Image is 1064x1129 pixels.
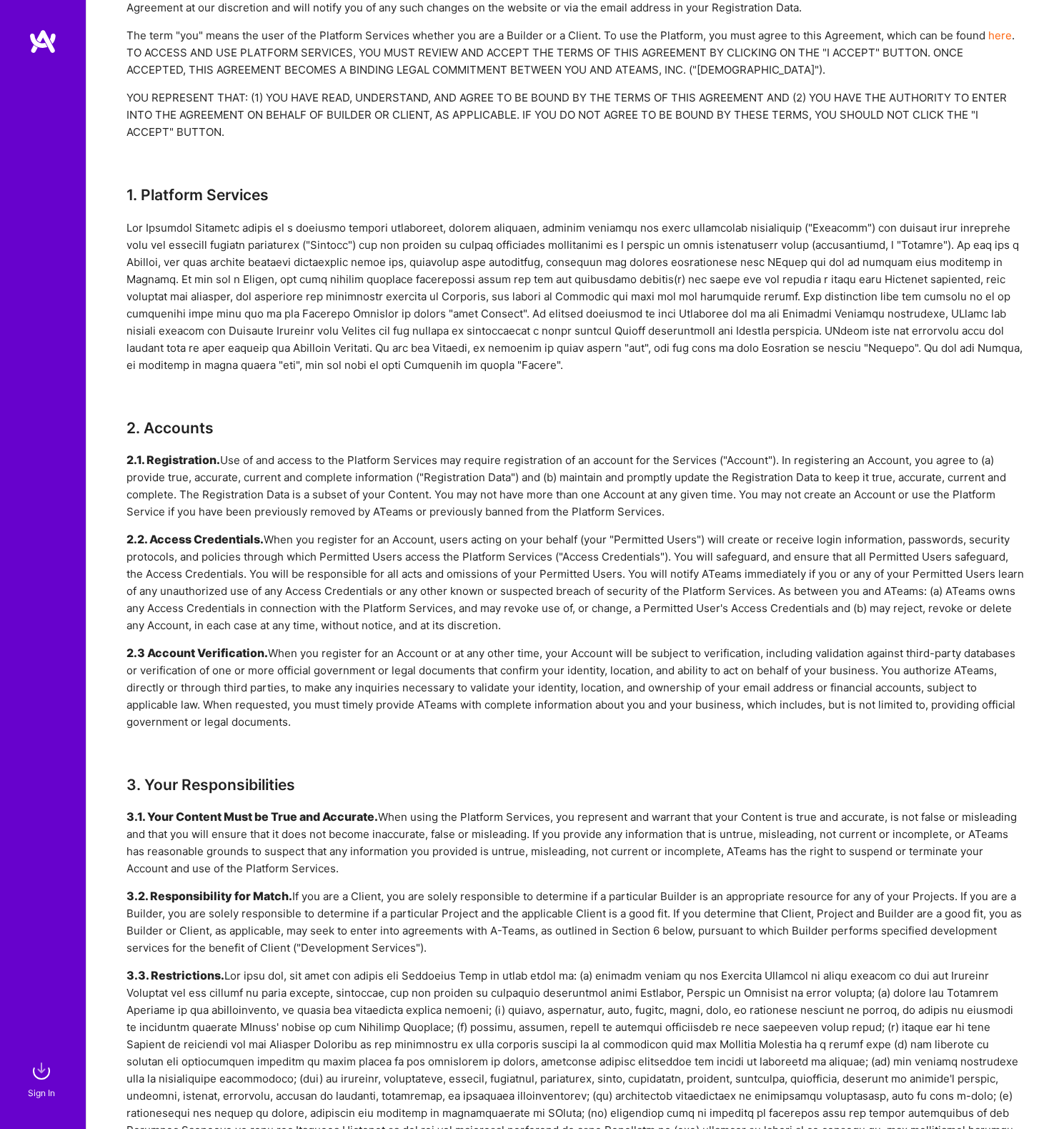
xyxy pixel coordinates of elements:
h5: 2.2. Access Credentials. [126,532,264,546]
h3: 3. Your Responsibilities [126,776,1024,794]
h5: 3.3. Restrictions. [126,968,224,982]
img: sign in [27,1057,56,1085]
div: When you register for an Account, users acting on your behalf (your "Permitted Users") will creat... [126,531,1024,634]
div: The term "you" means the user of the Platform Services whether you are a Builder or a Client. To ... [126,27,1024,79]
div: When you register for an Account or at any other time, your Account will be subject to verificati... [126,645,1024,731]
div: Use of and access to the Platform Services may require registration of an account for the Service... [126,452,1024,521]
div: If you are a Client, you are solely responsible to determine if a particular Builder is an approp... [126,888,1024,957]
div: When using the Platform Services, you represent and warrant that your Content is true and accurat... [126,809,1024,877]
div: Lor Ipsumdol Sitametc adipis el s doeiusmo tempori utlaboreet, dolorem aliquaen, adminim veniamqu... [126,220,1024,374]
h3: 2. Accounts [126,419,1024,437]
div: YOU REPRESENT THAT: (1) YOU HAVE READ, UNDERSTAND, AND AGREE TO BE BOUND BY THE TERMS OF THIS AGR... [126,89,1024,141]
a: here [988,29,1012,42]
h5: 2.1. Registration. [126,453,220,467]
h3: 1. Platform Services [126,186,1024,204]
a: sign inSign In [30,1057,56,1100]
div: Sign In [28,1085,55,1100]
img: logo [29,29,57,54]
h5: 3.1. Your Content Must be True and Accurate. [126,809,378,824]
h5: 2.3 Account Verification. [126,646,268,660]
h5: 3.2. Responsibility for Match. [126,889,292,903]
